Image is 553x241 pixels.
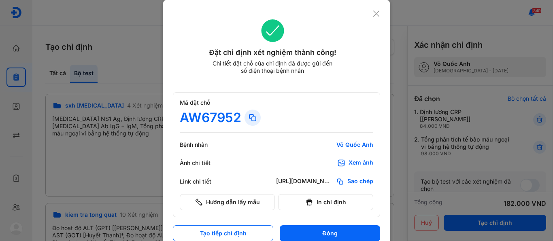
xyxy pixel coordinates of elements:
[278,194,373,210] button: In chỉ định
[180,99,373,106] div: Mã đặt chỗ
[349,159,373,167] div: Xem ảnh
[209,60,336,74] div: Chi tiết đặt chỗ của chỉ định đã được gửi đến số điện thoại bệnh nhân
[180,178,228,185] div: Link chi tiết
[173,47,372,58] div: Đặt chỉ định xét nghiệm thành công!
[180,141,228,148] div: Bệnh nhân
[180,110,241,126] div: AW67952
[180,194,275,210] button: Hướng dẫn lấy mẫu
[276,178,333,186] div: [URL][DOMAIN_NAME]
[276,141,373,148] div: Võ Quốc Anh
[347,178,373,186] span: Sao chép
[180,159,228,167] div: Ảnh chi tiết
